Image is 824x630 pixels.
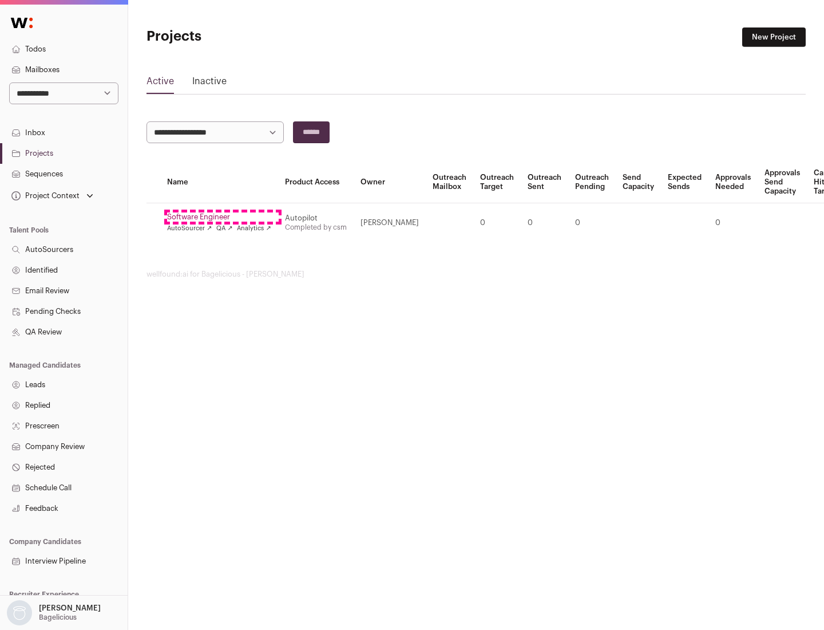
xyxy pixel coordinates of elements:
[146,74,174,93] a: Active
[192,74,227,93] a: Inactive
[5,600,103,625] button: Open dropdown
[426,162,473,203] th: Outreach Mailbox
[39,613,77,622] p: Bagelicious
[354,203,426,243] td: [PERSON_NAME]
[473,203,521,243] td: 0
[285,224,347,231] a: Completed by csm
[216,224,232,233] a: QA ↗
[354,162,426,203] th: Owner
[521,162,568,203] th: Outreach Sent
[146,270,806,279] footer: wellfound:ai for Bagelicious - [PERSON_NAME]
[167,212,271,222] a: Software Engineer
[7,600,32,625] img: nopic.png
[9,188,96,204] button: Open dropdown
[742,27,806,47] a: New Project
[285,214,347,223] div: Autopilot
[708,203,758,243] td: 0
[568,203,616,243] td: 0
[278,162,354,203] th: Product Access
[758,162,807,203] th: Approvals Send Capacity
[661,162,708,203] th: Expected Sends
[167,224,212,233] a: AutoSourcer ↗
[473,162,521,203] th: Outreach Target
[160,162,278,203] th: Name
[5,11,39,34] img: Wellfound
[9,191,80,200] div: Project Context
[568,162,616,203] th: Outreach Pending
[616,162,661,203] th: Send Capacity
[521,203,568,243] td: 0
[146,27,366,46] h1: Projects
[39,604,101,613] p: [PERSON_NAME]
[708,162,758,203] th: Approvals Needed
[237,224,271,233] a: Analytics ↗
